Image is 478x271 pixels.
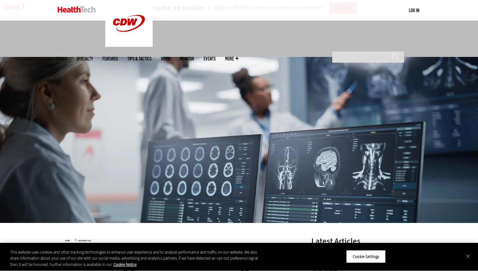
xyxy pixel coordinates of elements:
a: MonITor [180,56,194,61]
span: Topics [56,56,67,61]
a: Video [161,56,170,61]
span: More [225,56,238,61]
a: Tips & Tactics [127,56,151,61]
div: This website uses cookies and other tracking technologies to enhance user experience and to analy... [10,249,263,268]
div: User menu [409,7,419,14]
button: Close [461,249,475,263]
a: Features [102,56,118,61]
button: Cookie Settings [346,250,386,263]
a: Data Analytics [78,239,91,242]
a: Log in [409,7,419,13]
img: Home [58,6,96,13]
a: Home [65,239,70,242]
a: More information about your privacy [113,262,137,267]
span: Specialty [77,56,93,61]
h3: Latest Articles [311,237,406,245]
a: CDW [105,42,153,48]
div: » [65,237,295,242]
a: Events [204,56,216,61]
